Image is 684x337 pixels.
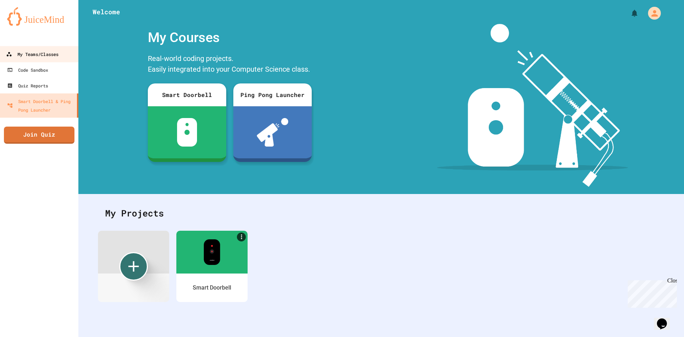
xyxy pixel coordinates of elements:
div: Chat with us now!Close [3,3,49,45]
div: My Account [641,5,663,21]
iframe: chat widget [654,308,677,330]
iframe: chat widget [625,277,677,308]
div: Create new [119,252,148,281]
div: My Courses [144,24,315,51]
div: Code Sandbox [7,66,48,74]
div: Real-world coding projects. Easily integrated into your Computer Science class. [144,51,315,78]
div: Ping Pong Launcher [233,83,312,106]
div: My Notifications [617,7,641,19]
a: MoreSmart Doorbell [176,231,248,302]
div: My Teams/Classes [6,50,58,59]
div: Smart Doorbell [193,284,231,292]
div: My Projects [98,199,664,227]
div: Quiz Reports [7,81,48,90]
div: Smart Doorbell [148,83,226,106]
img: logo-orange.svg [7,7,71,26]
a: More [237,233,246,241]
img: sdb-white.svg [177,118,197,147]
img: ppl-with-ball.png [257,118,289,147]
img: sdb-real-colors.png [204,239,221,265]
img: banner-image-my-projects.png [437,24,628,187]
a: Join Quiz [4,127,74,144]
div: Smart Doorbell & Ping Pong Launcher [7,97,74,114]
